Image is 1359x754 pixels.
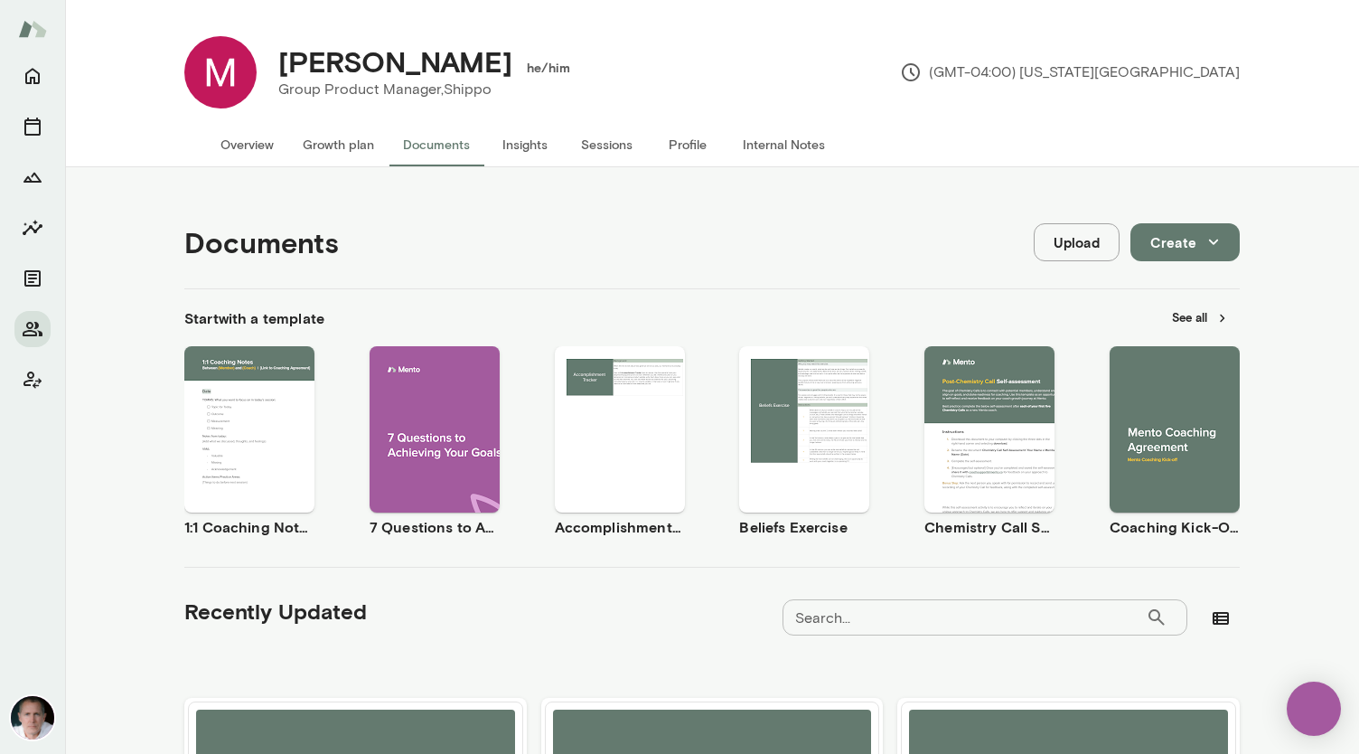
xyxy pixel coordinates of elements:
[278,79,557,100] p: Group Product Manager, Shippo
[527,59,571,77] h6: he/him
[566,123,647,166] button: Sessions
[14,58,51,94] button: Home
[278,44,512,79] h4: [PERSON_NAME]
[206,123,288,166] button: Overview
[647,123,728,166] button: Profile
[728,123,839,166] button: Internal Notes
[484,123,566,166] button: Insights
[14,362,51,398] button: Client app
[288,123,389,166] button: Growth plan
[739,516,869,538] h6: Beliefs Exercise
[14,108,51,145] button: Sessions
[18,12,47,46] img: Mento
[1034,223,1120,261] button: Upload
[1130,223,1240,261] button: Create
[14,210,51,246] button: Insights
[555,516,685,538] h6: Accomplishment Tracker
[924,516,1054,538] h6: Chemistry Call Self-Assessment [Coaches only]
[1110,516,1240,538] h6: Coaching Kick-Off | Coaching Agreement
[184,36,257,108] img: Mike Fonseca
[184,307,324,329] h6: Start with a template
[14,311,51,347] button: Members
[14,159,51,195] button: Growth Plan
[900,61,1240,83] p: (GMT-04:00) [US_STATE][GEOGRAPHIC_DATA]
[14,260,51,297] button: Documents
[184,225,339,259] h4: Documents
[184,597,367,626] h5: Recently Updated
[184,516,314,538] h6: 1:1 Coaching Notes
[389,123,484,166] button: Documents
[370,516,500,538] h6: 7 Questions to Achieving Your Goals
[1161,304,1240,332] button: See all
[11,696,54,740] img: Mike Lane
